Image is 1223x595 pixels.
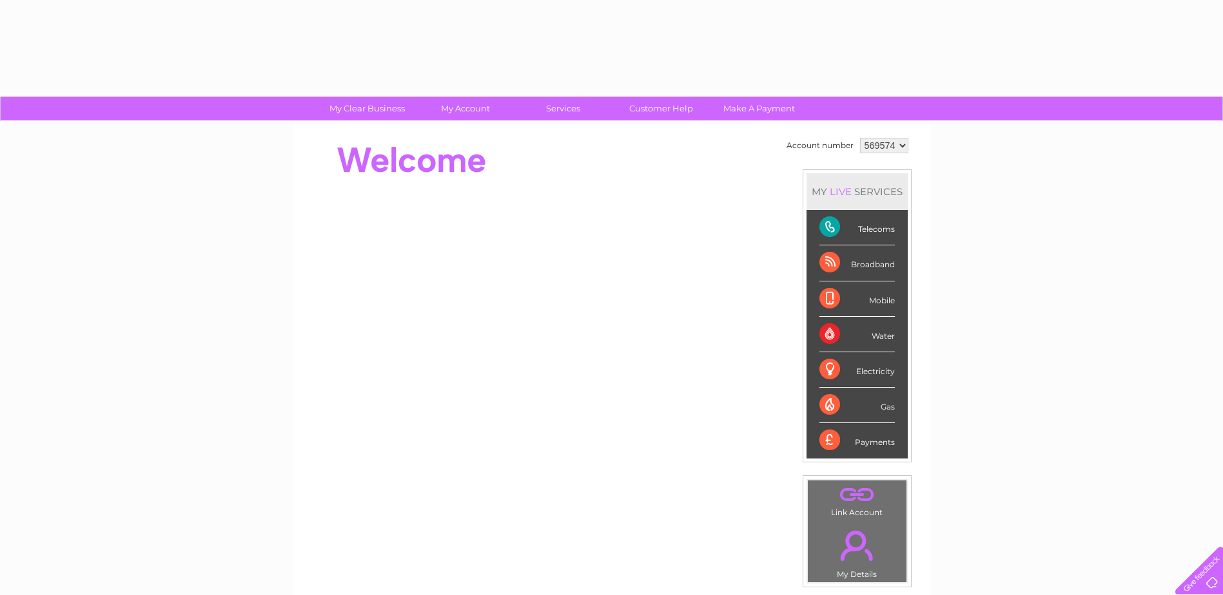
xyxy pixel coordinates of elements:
[819,245,895,281] div: Broadband
[819,317,895,352] div: Water
[819,210,895,245] div: Telecoms
[412,97,518,120] a: My Account
[807,520,907,583] td: My Details
[811,484,903,506] a: .
[819,388,895,423] div: Gas
[819,352,895,388] div: Electricity
[314,97,420,120] a: My Clear Business
[807,480,907,520] td: Link Account
[608,97,714,120] a: Customer Help
[827,185,854,198] div: LIVE
[807,173,908,210] div: MY SERVICES
[706,97,812,120] a: Make A Payment
[510,97,616,120] a: Services
[819,423,895,458] div: Payments
[811,523,903,568] a: .
[783,135,857,156] td: Account number
[819,281,895,317] div: Mobile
